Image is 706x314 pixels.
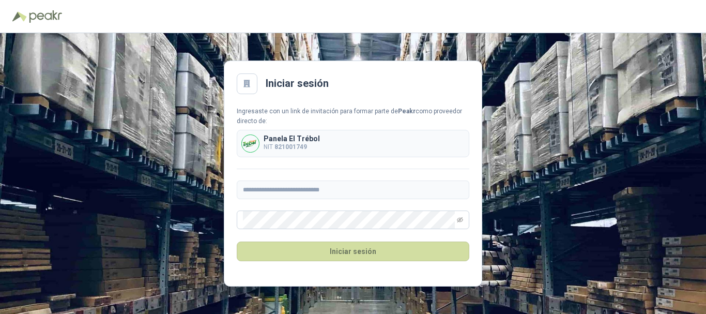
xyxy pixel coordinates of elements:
b: 821001749 [274,143,307,151]
p: Panela El Trébol [264,135,320,142]
div: Ingresaste con un link de invitación para formar parte de como proveedor directo de: [237,107,469,126]
img: Logo [12,11,27,22]
b: Peakr [398,108,416,115]
button: Iniciar sesión [237,242,469,261]
p: NIT [264,142,320,152]
h2: Iniciar sesión [266,76,329,92]
img: Peakr [29,10,62,23]
img: Company Logo [242,135,259,152]
span: eye-invisible [457,217,463,223]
